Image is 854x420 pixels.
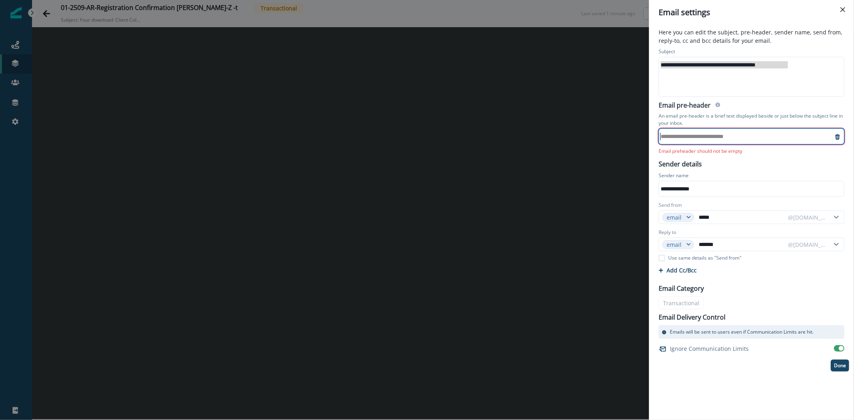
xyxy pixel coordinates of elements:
p: Here you can edit the subject, pre-header, sender name, send from, reply-to, cc and bcc details f... [654,28,849,46]
p: Email Category [659,284,704,293]
h2: Email pre-header [659,102,711,111]
div: @[DOMAIN_NAME] [788,240,826,249]
p: Done [834,363,846,368]
button: Add Cc/Bcc [659,266,697,274]
p: Sender name [659,172,689,181]
p: Email Delivery Control [659,312,725,322]
button: Close [836,3,849,16]
p: Ignore Communication Limits [670,344,749,353]
div: email [667,240,683,249]
div: Email settings [659,6,844,18]
p: Use same details as "Send from" [668,254,741,262]
p: Emails will be sent to users even if Communication Limits are hit. [670,328,814,336]
p: Sender details [654,158,707,169]
div: Email preheader should not be empty [659,148,844,154]
label: Send from [659,202,682,209]
label: Reply to [659,229,676,236]
p: Subject [659,48,675,57]
svg: remove-preheader [834,134,841,140]
div: email [667,213,683,222]
div: @[DOMAIN_NAME] [788,213,826,222]
button: Done [831,360,849,372]
p: An email pre-header is a brief text displayed beside or just below the subject line in your inbox. [659,111,844,128]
